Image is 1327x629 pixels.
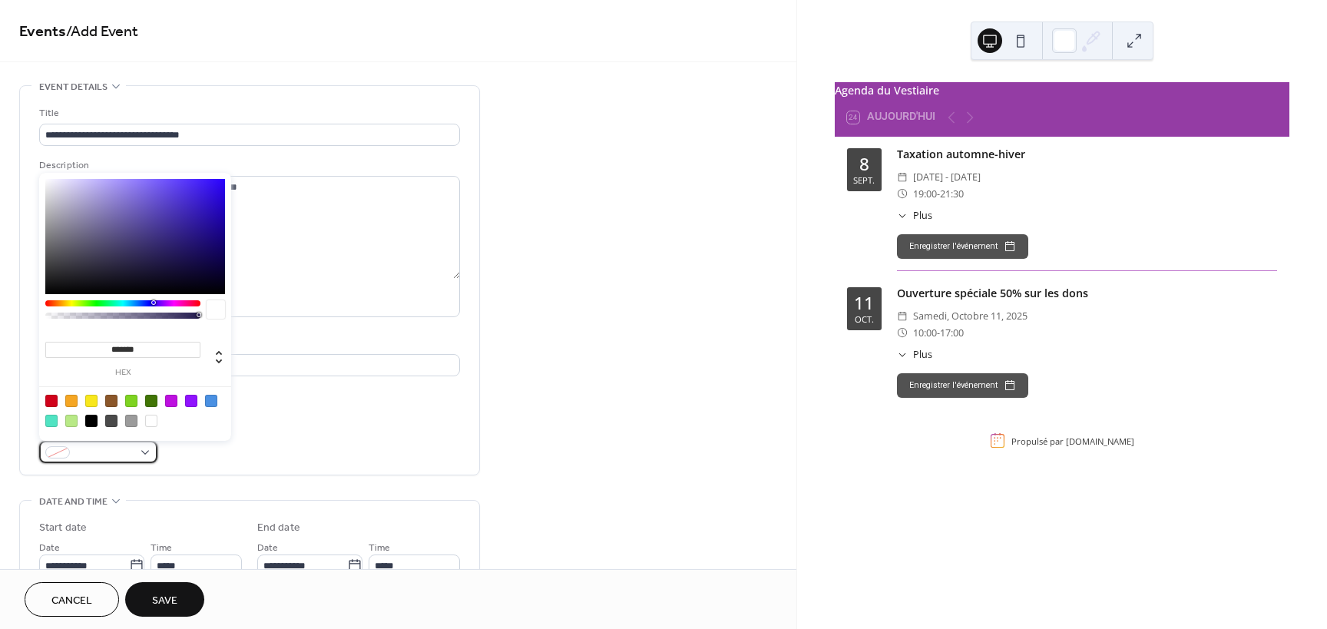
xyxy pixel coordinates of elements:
[39,105,457,121] div: Title
[65,415,78,427] div: #B8E986
[1011,435,1134,446] div: Propulsé par
[145,395,157,407] div: #417505
[913,169,981,185] span: [DATE] - [DATE]
[897,285,1277,302] div: Ouverture spéciale 50% sur les dons
[39,494,108,510] span: Date and time
[913,186,937,202] span: 19:00
[66,17,138,47] span: / Add Event
[125,395,137,407] div: #7ED321
[1066,435,1134,446] a: [DOMAIN_NAME]
[39,79,108,95] span: Event details
[897,146,1277,163] div: Taxation automne-hiver
[897,169,908,185] div: ​
[125,582,204,617] button: Save
[937,186,940,202] span: -
[913,209,932,223] span: Plus
[45,395,58,407] div: #D0021B
[859,156,869,174] div: 8
[39,336,457,352] div: Location
[855,315,874,323] div: oct.
[105,415,117,427] div: #4A4A4A
[145,415,157,427] div: #FFFFFF
[45,369,200,377] label: hex
[940,186,964,202] span: 21:30
[897,308,908,324] div: ​
[65,395,78,407] div: #F5A623
[85,395,98,407] div: #F8E71C
[897,186,908,202] div: ​
[913,308,1028,324] span: samedi, octobre 11, 2025
[835,82,1289,99] div: Agenda du Vestiaire
[897,348,933,363] button: ​Plus
[257,540,278,556] span: Date
[897,209,933,223] button: ​Plus
[39,157,457,174] div: Description
[85,415,98,427] div: #000000
[19,17,66,47] a: Events
[39,540,60,556] span: Date
[897,234,1028,259] button: Enregistrer l'événement
[205,395,217,407] div: #4A90E2
[853,176,875,184] div: sept.
[937,325,940,341] span: -
[369,540,390,556] span: Time
[897,325,908,341] div: ​
[39,520,87,536] div: Start date
[165,395,177,407] div: #BD10E0
[854,295,874,313] div: 11
[25,582,119,617] button: Cancel
[913,348,932,363] span: Plus
[151,540,172,556] span: Time
[51,593,92,609] span: Cancel
[897,373,1028,398] button: Enregistrer l'événement
[257,520,300,536] div: End date
[185,395,197,407] div: #9013FE
[897,348,908,363] div: ​
[105,395,117,407] div: #8B572A
[940,325,964,341] span: 17:00
[152,593,177,609] span: Save
[913,325,937,341] span: 10:00
[125,415,137,427] div: #9B9B9B
[45,415,58,427] div: #50E3C2
[897,209,908,223] div: ​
